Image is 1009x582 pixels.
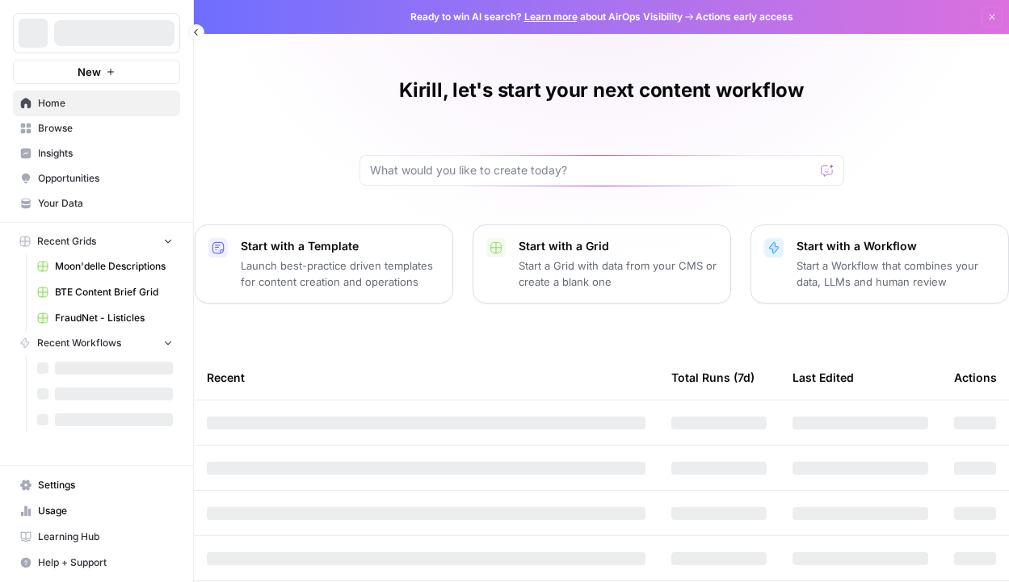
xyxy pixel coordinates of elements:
[37,336,121,350] span: Recent Workflows
[13,524,180,550] a: Learning Hub
[38,504,173,518] span: Usage
[797,258,995,290] p: Start a Workflow that combines your data, LLMs and human review
[696,10,793,24] span: Actions early access
[30,305,180,331] a: FraudNet - Listicles
[13,90,180,116] a: Home
[38,171,173,186] span: Opportunities
[13,191,180,216] a: Your Data
[55,285,173,299] span: BTE Content Brief Grid
[13,498,180,524] a: Usage
[750,224,1009,304] button: Start with a WorkflowStart a Workflow that combines your data, LLMs and human review
[13,229,180,253] button: Recent Grids
[399,77,804,103] h1: Kirill, let's start your next content workflow
[13,60,180,84] button: New
[473,224,731,304] button: Start with a GridStart a Grid with data from your CMS or create a blank one
[30,279,180,305] a: BTE Content Brief Grid
[13,165,180,191] a: Opportunities
[241,258,439,290] p: Launch best-practice driven templates for content creation and operations
[241,238,439,254] p: Start with a Template
[519,238,717,254] p: Start with a Grid
[55,259,173,274] span: Moon'delle Descriptions
[37,234,96,249] span: Recent Grids
[38,196,173,211] span: Your Data
[797,238,995,254] p: Start with a Workflow
[954,355,997,400] div: Actions
[38,96,173,111] span: Home
[38,146,173,161] span: Insights
[38,530,173,544] span: Learning Hub
[13,140,180,166] a: Insights
[38,555,173,570] span: Help + Support
[671,355,755,400] div: Total Runs (7d)
[792,355,854,400] div: Last Edited
[13,331,180,355] button: Recent Workflows
[410,10,683,24] span: Ready to win AI search? about AirOps Visibility
[370,162,814,178] input: What would you like to create today?
[55,311,173,325] span: FraudNet - Listicles
[13,550,180,576] button: Help + Support
[78,64,101,80] span: New
[524,10,578,23] a: Learn more
[195,224,453,304] button: Start with a TemplateLaunch best-practice driven templates for content creation and operations
[38,121,173,136] span: Browse
[13,115,180,141] a: Browse
[13,472,180,498] a: Settings
[38,478,173,492] span: Settings
[30,253,180,279] a: Moon'delle Descriptions
[207,355,645,400] div: Recent
[519,258,717,290] p: Start a Grid with data from your CMS or create a blank one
